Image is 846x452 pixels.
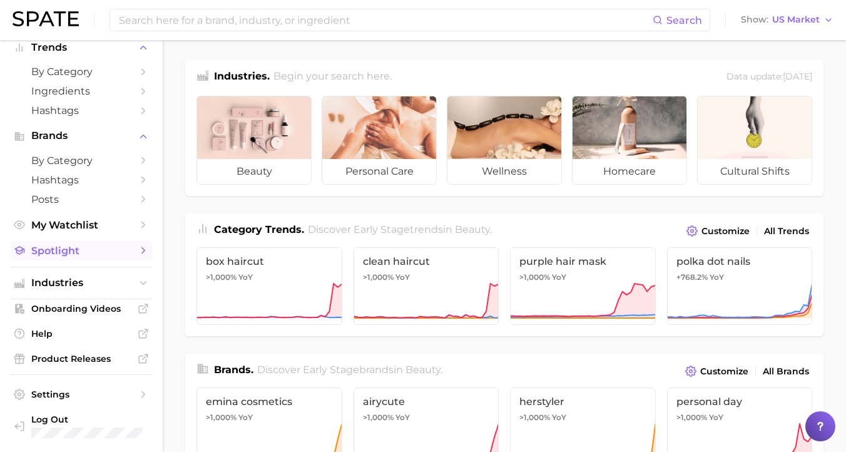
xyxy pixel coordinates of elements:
span: Product Releases [31,353,131,364]
a: Onboarding Videos [10,299,153,318]
button: Brands [10,126,153,145]
button: ShowUS Market [738,12,837,28]
span: YoY [395,272,410,282]
button: Customize [682,362,752,380]
span: emina cosmetics [206,396,333,408]
span: All Brands [763,366,809,377]
a: Hashtags [10,101,153,120]
a: homecare [572,96,687,185]
span: clean haircut [363,255,490,267]
span: >1,000% [519,413,550,422]
a: polka dot nails+768.2% YoY [667,247,813,325]
span: airycute [363,396,490,408]
span: by Category [31,155,131,167]
a: All Trends [761,223,812,240]
a: by Category [10,151,153,170]
button: Customize [683,222,753,240]
span: Ingredients [31,85,131,97]
a: Hashtags [10,170,153,190]
span: >1,000% [519,272,550,282]
span: >1,000% [363,413,394,422]
a: cultural shifts [697,96,812,185]
span: Help [31,328,131,339]
span: >1,000% [363,272,394,282]
a: Spotlight [10,241,153,260]
a: wellness [447,96,562,185]
span: Search [666,14,702,26]
a: personal care [322,96,437,185]
a: Product Releases [10,349,153,368]
span: Customize [700,366,748,377]
a: Settings [10,385,153,404]
h2: Begin your search here. [273,69,392,86]
span: YoY [552,272,566,282]
a: box haircut>1,000% YoY [196,247,342,325]
span: Discover Early Stage brands in . [257,364,442,376]
a: Ingredients [10,81,153,101]
span: purple hair mask [519,255,646,267]
span: Log Out [31,414,143,425]
span: Hashtags [31,105,131,116]
span: cultural shifts [698,159,812,184]
span: beauty [455,223,490,235]
span: YoY [710,272,724,282]
a: by Category [10,62,153,81]
a: Help [10,324,153,343]
a: Posts [10,190,153,209]
span: Posts [31,193,131,205]
a: My Watchlist [10,215,153,235]
span: >1,000% [676,413,707,422]
span: homecare [573,159,686,184]
span: wellness [447,159,561,184]
span: Settings [31,389,131,400]
a: Log out. Currently logged in with e-mail elysa.reiner@oribe.com. [10,410,153,442]
span: US Market [772,16,820,23]
span: box haircut [206,255,333,267]
span: herstyler [519,396,646,408]
span: Spotlight [31,245,131,257]
span: beauty [197,159,311,184]
img: SPATE [13,11,79,26]
span: Category Trends . [214,223,304,235]
span: YoY [238,272,253,282]
span: YoY [709,413,723,423]
span: polka dot nails [676,255,803,267]
span: Onboarding Videos [31,303,131,314]
span: +768.2% [676,272,708,282]
span: Hashtags [31,174,131,186]
span: Show [741,16,768,23]
h1: Industries. [214,69,270,86]
a: clean haircut>1,000% YoY [354,247,499,325]
button: Industries [10,274,153,292]
span: Trends [31,42,131,53]
input: Search here for a brand, industry, or ingredient [118,9,653,31]
a: purple hair mask>1,000% YoY [510,247,656,325]
a: All Brands [760,363,812,380]
a: beauty [196,96,312,185]
span: Brands . [214,364,253,376]
span: Industries [31,277,131,289]
span: YoY [238,413,253,423]
span: beauty [405,364,441,376]
span: YoY [395,413,410,423]
span: >1,000% [206,272,237,282]
span: Brands [31,130,131,141]
span: My Watchlist [31,219,131,231]
span: All Trends [764,226,809,237]
span: >1,000% [206,413,237,422]
div: Data update: [DATE] [726,69,812,86]
button: Trends [10,38,153,57]
span: Customize [701,226,750,237]
span: Discover Early Stage trends in . [308,223,492,235]
span: personal day [676,396,803,408]
span: by Category [31,66,131,78]
span: personal care [322,159,436,184]
span: YoY [552,413,566,423]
